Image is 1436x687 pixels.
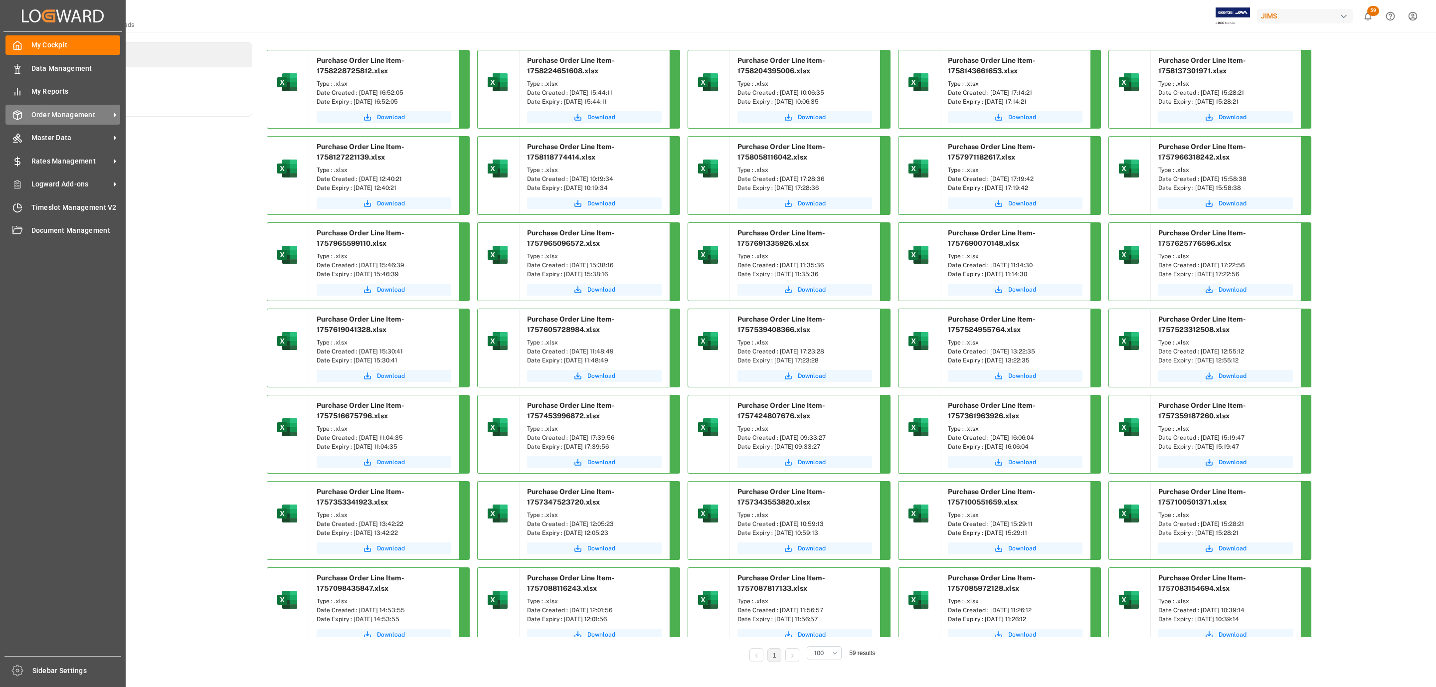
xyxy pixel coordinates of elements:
[527,519,662,528] div: Date Created : [DATE] 12:05:23
[737,183,872,192] div: Date Expiry : [DATE] 17:28:36
[737,270,872,279] div: Date Expiry : [DATE] 11:35:36
[737,197,872,209] button: Download
[1219,113,1247,122] span: Download
[948,88,1082,97] div: Date Created : [DATE] 17:14:21
[5,35,120,55] a: My Cockpit
[737,424,872,433] div: Type : .xlsx
[948,338,1082,347] div: Type : .xlsx
[527,252,662,261] div: Type : .xlsx
[527,315,615,334] span: Purchase Order Line Item-1757605728984.xlsx
[5,58,120,78] a: Data Management
[737,542,872,554] a: Download
[527,183,662,192] div: Date Expiry : [DATE] 10:19:34
[948,511,1082,519] div: Type : .xlsx
[5,82,120,101] a: My Reports
[527,111,662,123] a: Download
[317,197,451,209] a: Download
[696,70,720,94] img: microsoft-excel-2019--v1.png
[948,97,1082,106] div: Date Expiry : [DATE] 17:14:21
[1158,229,1246,247] span: Purchase Order Line Item-1757625776596.xlsx
[317,488,404,506] span: Purchase Order Line Item-1757353341923.xlsx
[527,456,662,468] button: Download
[1158,88,1293,97] div: Date Created : [DATE] 15:28:21
[1158,597,1293,606] div: Type : .xlsx
[317,315,404,334] span: Purchase Order Line Item-1757619041328.xlsx
[737,229,825,247] span: Purchase Order Line Item-1757691335926.xlsx
[317,370,451,382] a: Download
[948,519,1082,528] div: Date Created : [DATE] 15:29:11
[948,433,1082,442] div: Date Created : [DATE] 16:06:04
[275,415,299,439] img: microsoft-excel-2019--v1.png
[1158,370,1293,382] a: Download
[737,519,872,528] div: Date Created : [DATE] 10:59:13
[1008,544,1036,553] span: Download
[798,458,826,467] span: Download
[948,79,1082,88] div: Type : .xlsx
[1158,401,1246,420] span: Purchase Order Line Item-1757359187260.xlsx
[1158,456,1293,468] button: Download
[527,574,615,592] span: Purchase Order Line Item-1757088116243.xlsx
[317,424,451,433] div: Type : .xlsx
[377,630,405,639] span: Download
[1219,371,1247,380] span: Download
[1117,70,1141,94] img: microsoft-excel-2019--v1.png
[317,183,451,192] div: Date Expiry : [DATE] 12:40:21
[317,519,451,528] div: Date Created : [DATE] 13:42:22
[527,197,662,209] button: Download
[317,528,451,537] div: Date Expiry : [DATE] 13:42:22
[527,166,662,174] div: Type : .xlsx
[1158,488,1246,506] span: Purchase Order Line Item-1757100501371.xlsx
[948,183,1082,192] div: Date Expiry : [DATE] 17:19:42
[1158,174,1293,183] div: Date Created : [DATE] 15:58:38
[696,588,720,612] img: microsoft-excel-2019--v1.png
[1158,270,1293,279] div: Date Expiry : [DATE] 17:22:56
[798,199,826,208] span: Download
[906,415,930,439] img: microsoft-excel-2019--v1.png
[527,542,662,554] button: Download
[948,166,1082,174] div: Type : .xlsx
[486,70,510,94] img: microsoft-excel-2019--v1.png
[31,133,110,143] span: Master Data
[1117,502,1141,525] img: microsoft-excel-2019--v1.png
[696,502,720,525] img: microsoft-excel-2019--v1.png
[317,111,451,123] a: Download
[527,511,662,519] div: Type : .xlsx
[317,56,404,75] span: Purchase Order Line Item-1758228725812.xlsx
[696,415,720,439] img: microsoft-excel-2019--v1.png
[587,371,615,380] span: Download
[1008,285,1036,294] span: Download
[737,370,872,382] a: Download
[317,166,451,174] div: Type : .xlsx
[1158,252,1293,261] div: Type : .xlsx
[275,329,299,353] img: microsoft-excel-2019--v1.png
[317,261,451,270] div: Date Created : [DATE] 15:46:39
[275,588,299,612] img: microsoft-excel-2019--v1.png
[948,270,1082,279] div: Date Expiry : [DATE] 11:14:30
[317,143,404,161] span: Purchase Order Line Item-1758127221139.xlsx
[737,629,872,641] button: Download
[948,542,1082,554] a: Download
[377,199,405,208] span: Download
[527,488,615,506] span: Purchase Order Line Item-1757347523720.xlsx
[1158,338,1293,347] div: Type : .xlsx
[1158,97,1293,106] div: Date Expiry : [DATE] 15:28:21
[948,111,1082,123] button: Download
[737,456,872,468] a: Download
[906,588,930,612] img: microsoft-excel-2019--v1.png
[1367,6,1379,16] span: 59
[486,243,510,267] img: microsoft-excel-2019--v1.png
[1158,166,1293,174] div: Type : .xlsx
[737,88,872,97] div: Date Created : [DATE] 10:06:35
[317,456,451,468] a: Download
[906,243,930,267] img: microsoft-excel-2019--v1.png
[1158,79,1293,88] div: Type : .xlsx
[527,401,615,420] span: Purchase Order Line Item-1757453996872.xlsx
[31,156,110,167] span: Rates Management
[798,630,826,639] span: Download
[31,179,110,189] span: Logward Add-ons
[317,270,451,279] div: Date Expiry : [DATE] 15:46:39
[948,174,1082,183] div: Date Created : [DATE] 17:19:42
